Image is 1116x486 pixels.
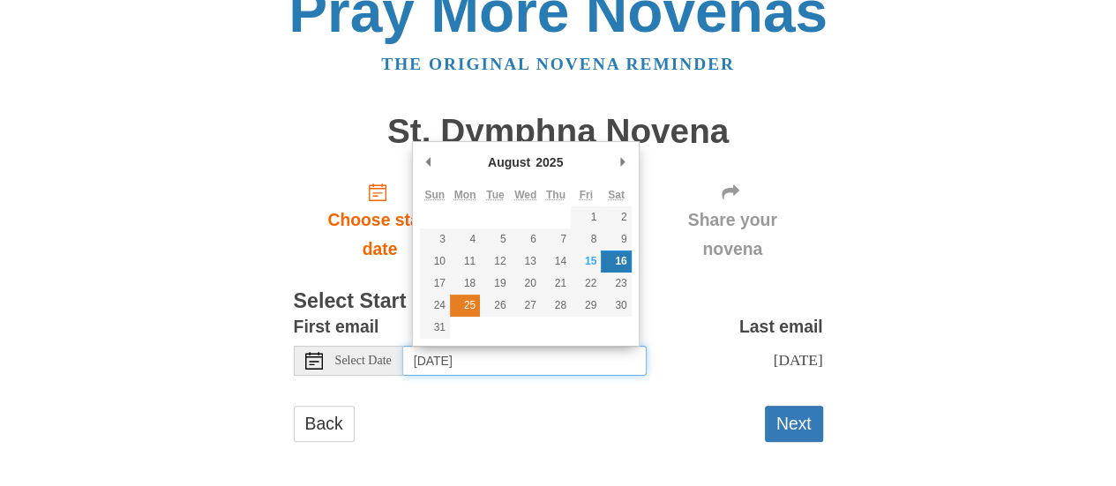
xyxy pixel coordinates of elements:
button: 17 [420,273,450,295]
button: 15 [571,250,601,273]
abbr: Saturday [608,189,625,201]
abbr: Thursday [546,189,565,201]
button: 27 [510,295,540,317]
div: 2025 [533,149,565,176]
abbr: Tuesday [486,189,504,201]
button: Next [765,406,823,442]
button: 26 [480,295,510,317]
button: 21 [541,273,571,295]
button: Next Month [614,149,632,176]
span: Choose start date [311,206,449,264]
button: 11 [450,250,480,273]
a: The original novena reminder [381,55,735,73]
div: Click "Next" to confirm your start date first. [642,168,823,273]
abbr: Sunday [424,189,445,201]
button: 25 [450,295,480,317]
button: 16 [601,250,631,273]
button: 7 [541,228,571,250]
button: 13 [510,250,540,273]
div: August [485,149,533,176]
button: 4 [450,228,480,250]
button: 9 [601,228,631,250]
a: Choose start date [294,168,467,273]
abbr: Wednesday [514,189,536,201]
button: Previous Month [420,149,438,176]
button: 14 [541,250,571,273]
button: 30 [601,295,631,317]
button: 29 [571,295,601,317]
button: 23 [601,273,631,295]
button: 12 [480,250,510,273]
a: Back [294,406,355,442]
label: Last email [739,312,823,341]
input: Use the arrow keys to pick a date [403,346,647,376]
button: 22 [571,273,601,295]
button: 6 [510,228,540,250]
abbr: Monday [454,189,476,201]
button: 10 [420,250,450,273]
button: 24 [420,295,450,317]
span: Select Date [335,355,392,367]
button: 18 [450,273,480,295]
h1: St. Dymphna Novena [294,113,823,151]
button: 2 [601,206,631,228]
label: First email [294,312,379,341]
span: Share your novena [660,206,805,264]
button: 31 [420,317,450,339]
button: 3 [420,228,450,250]
button: 20 [510,273,540,295]
button: 8 [571,228,601,250]
button: 19 [480,273,510,295]
button: 1 [571,206,601,228]
button: 5 [480,228,510,250]
abbr: Friday [579,189,592,201]
span: [DATE] [773,351,822,369]
button: 28 [541,295,571,317]
h3: Select Start Date [294,290,823,313]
